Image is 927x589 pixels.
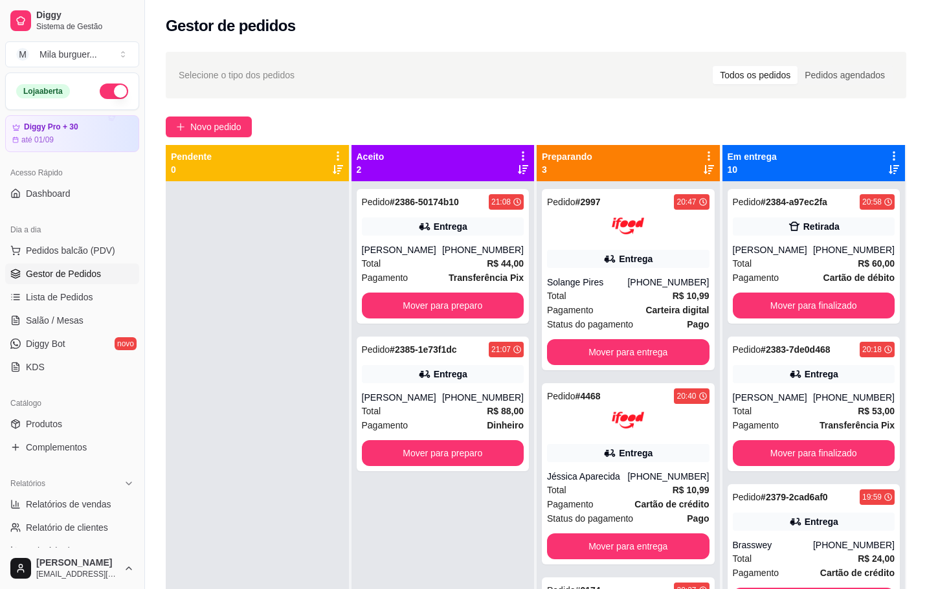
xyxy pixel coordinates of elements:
[5,183,139,204] a: Dashboard
[823,272,895,283] strong: Cartão de débito
[5,517,139,538] a: Relatório de clientes
[442,243,524,256] div: [PHONE_NUMBER]
[362,293,524,318] button: Mover para preparo
[10,478,45,489] span: Relatórios
[5,540,139,561] a: Relatório de mesas
[487,258,524,269] strong: R$ 44,00
[820,568,895,578] strong: Cartão de crédito
[26,521,108,534] span: Relatório de clientes
[5,553,139,584] button: [PERSON_NAME][EMAIL_ADDRESS][DOMAIN_NAME]
[676,197,696,207] div: 20:47
[190,120,241,134] span: Novo pedido
[862,492,882,502] div: 19:59
[547,391,575,401] span: Pedido
[733,344,761,355] span: Pedido
[26,187,71,200] span: Dashboard
[728,163,777,176] p: 10
[733,293,895,318] button: Mover para finalizado
[612,404,644,436] img: ifood
[547,339,709,365] button: Mover para entrega
[862,197,882,207] div: 20:58
[619,447,653,460] div: Entrega
[542,150,592,163] p: Preparando
[36,569,118,579] span: [EMAIL_ADDRESS][DOMAIN_NAME]
[733,551,752,566] span: Total
[547,533,709,559] button: Mover para entrega
[761,492,828,502] strong: # 2379-2cad6af0
[676,391,696,401] div: 20:40
[491,197,511,207] div: 21:08
[761,344,830,355] strong: # 2383-7de0d468
[547,303,594,317] span: Pagamento
[362,344,390,355] span: Pedido
[5,162,139,183] div: Acesso Rápido
[36,10,134,21] span: Diggy
[100,83,128,99] button: Alterar Status
[362,243,442,256] div: [PERSON_NAME]
[547,276,627,289] div: Solange Pires
[487,406,524,416] strong: R$ 88,00
[5,5,139,36] a: DiggySistema de Gestão
[434,368,467,381] div: Entrega
[547,197,575,207] span: Pedido
[362,418,408,432] span: Pagamento
[858,406,895,416] strong: R$ 53,00
[357,150,385,163] p: Aceito
[542,163,592,176] p: 3
[728,150,777,163] p: Em entrega
[733,243,813,256] div: [PERSON_NAME]
[5,414,139,434] a: Produtos
[547,497,594,511] span: Pagamento
[26,244,115,257] span: Pedidos balcão (PDV)
[733,271,779,285] span: Pagamento
[862,344,882,355] div: 20:18
[24,122,78,132] article: Diggy Pro + 30
[733,440,895,466] button: Mover para finalizado
[39,48,97,61] div: Mila burguer ...
[733,492,761,502] span: Pedido
[166,16,296,36] h2: Gestor de pedidos
[26,337,65,350] span: Diggy Bot
[26,291,93,304] span: Lista de Pedidos
[434,220,467,233] div: Entrega
[713,66,798,84] div: Todos os pedidos
[390,344,457,355] strong: # 2385-1e73f1dc
[357,163,385,176] p: 2
[487,420,524,430] strong: Dinheiro
[575,197,601,207] strong: # 2997
[16,84,70,98] div: Loja aberta
[5,393,139,414] div: Catálogo
[179,68,295,82] span: Selecione o tipo dos pedidos
[673,291,709,301] strong: R$ 10,99
[619,252,653,265] div: Entrega
[547,483,566,497] span: Total
[362,391,442,404] div: [PERSON_NAME]
[813,243,895,256] div: [PHONE_NUMBER]
[612,210,644,242] img: ifood
[491,344,511,355] div: 21:07
[16,48,29,61] span: M
[733,566,779,580] span: Pagamento
[26,314,84,327] span: Salão / Mesas
[575,391,601,401] strong: # 4468
[5,115,139,152] a: Diggy Pro + 30até 01/09
[627,276,709,289] div: [PHONE_NUMBER]
[547,289,566,303] span: Total
[547,511,633,526] span: Status do pagamento
[733,391,813,404] div: [PERSON_NAME]
[5,310,139,331] a: Salão / Mesas
[362,271,408,285] span: Pagamento
[5,219,139,240] div: Dia a dia
[26,361,45,373] span: KDS
[5,494,139,515] a: Relatórios de vendas
[36,21,134,32] span: Sistema de Gestão
[5,240,139,261] button: Pedidos balcão (PDV)
[362,440,524,466] button: Mover para preparo
[547,470,627,483] div: Jéssica Aparecida
[171,163,212,176] p: 0
[813,391,895,404] div: [PHONE_NUMBER]
[362,404,381,418] span: Total
[449,272,524,283] strong: Transferência Pix
[813,539,895,551] div: [PHONE_NUMBER]
[26,417,62,430] span: Produtos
